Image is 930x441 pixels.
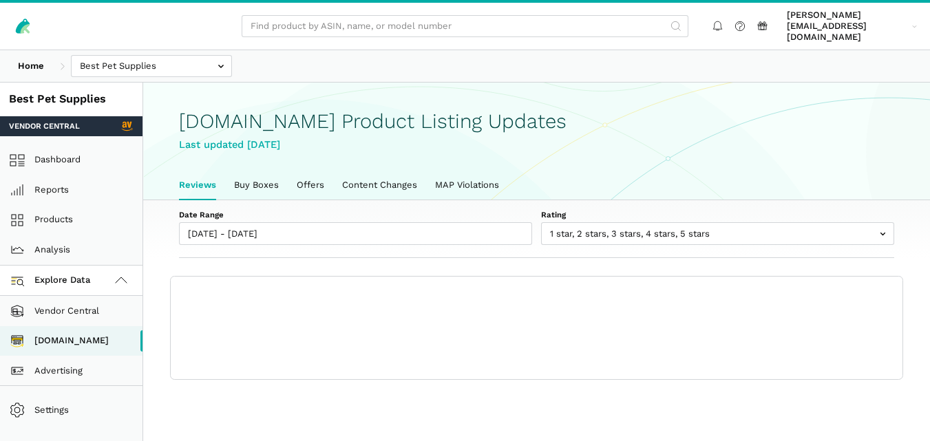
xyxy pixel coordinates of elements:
a: Reviews [170,171,225,200]
label: Date Range [179,209,532,220]
label: Rating [541,209,894,220]
a: Content Changes [333,171,426,200]
a: Buy Boxes [225,171,288,200]
div: Best Pet Supplies [9,92,134,107]
div: Last updated [DATE] [179,137,894,153]
input: 1 star, 2 stars, 3 stars, 4 stars, 5 stars [541,222,894,245]
input: Find product by ASIN, name, or model number [242,15,688,38]
span: Vendor Central [9,120,80,131]
a: Offers [288,171,333,200]
span: [PERSON_NAME][EMAIL_ADDRESS][DOMAIN_NAME] [787,10,907,43]
a: MAP Violations [426,171,508,200]
a: Home [9,55,53,78]
span: Explore Data [14,272,91,289]
a: [PERSON_NAME][EMAIL_ADDRESS][DOMAIN_NAME] [783,8,922,45]
input: Best Pet Supplies [71,55,232,78]
h1: [DOMAIN_NAME] Product Listing Updates [179,110,894,133]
